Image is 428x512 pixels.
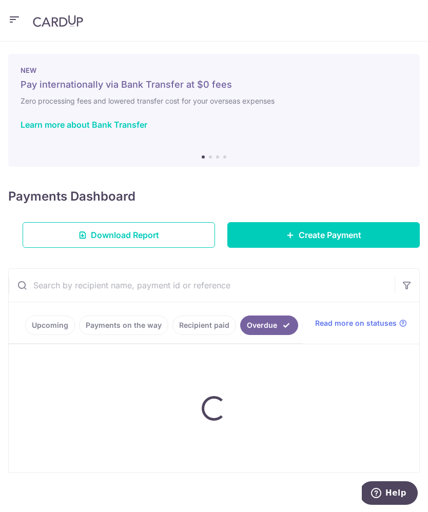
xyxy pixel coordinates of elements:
a: Download Report [23,222,215,248]
input: Search by recipient name, payment id or reference [9,269,395,302]
p: NEW [21,66,407,74]
iframe: Opens a widget where you can find more information [362,481,418,507]
img: CardUp [33,15,83,27]
a: Read more on statuses [315,318,407,328]
span: Create Payment [299,229,361,241]
h6: Zero processing fees and lowered transfer cost for your overseas expenses [21,95,407,107]
h4: Payments Dashboard [8,187,135,206]
a: Learn more about Bank Transfer [21,120,147,130]
span: Download Report [91,229,159,241]
a: Overdue [240,316,298,335]
span: Read more on statuses [315,318,397,328]
h5: Pay internationally via Bank Transfer at $0 fees [21,78,407,91]
a: Create Payment [227,222,420,248]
